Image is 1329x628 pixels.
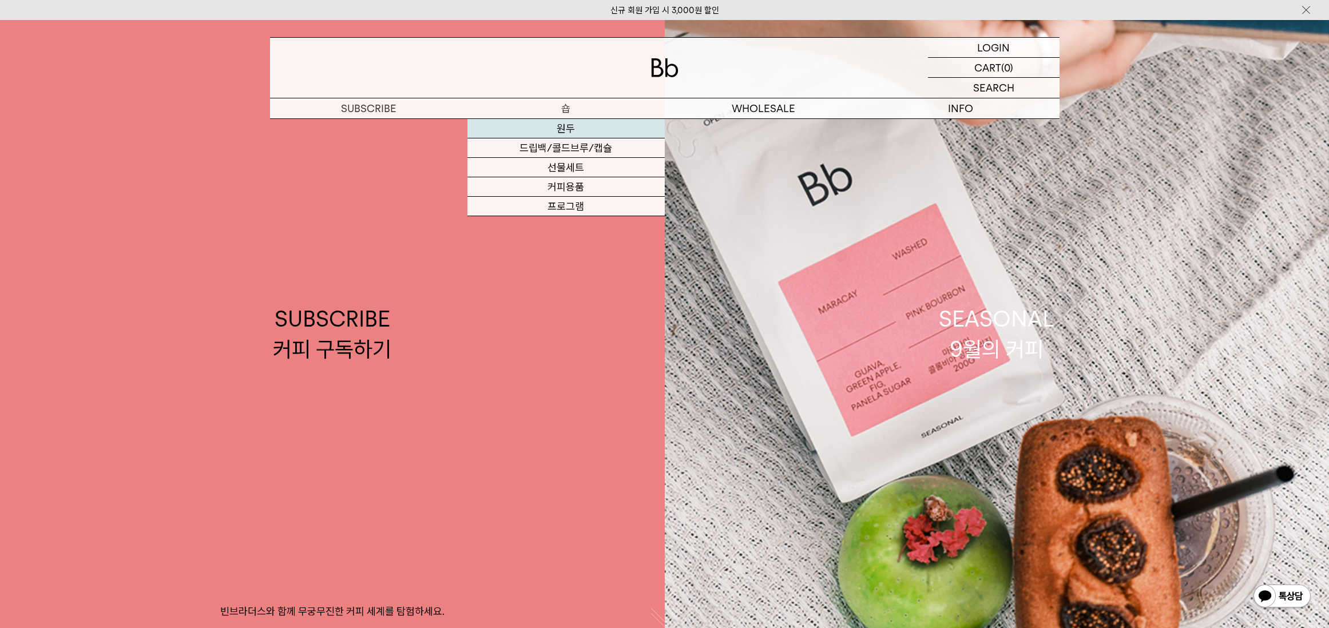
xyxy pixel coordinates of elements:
a: 드립백/콜드브루/캡슐 [467,138,665,158]
a: 숍 [467,98,665,118]
p: SEARCH [973,78,1014,98]
div: SEASONAL 9월의 커피 [939,304,1054,364]
a: 프로그램 [467,197,665,216]
div: SUBSCRIBE 커피 구독하기 [273,304,391,364]
a: LOGIN [928,38,1060,58]
p: (0) [1001,58,1013,77]
a: SUBSCRIBE [270,98,467,118]
p: INFO [862,98,1060,118]
p: CART [974,58,1001,77]
a: CART (0) [928,58,1060,78]
a: 커피용품 [467,177,665,197]
a: 선물세트 [467,158,665,177]
p: WHOLESALE [665,98,862,118]
img: 카카오톡 채널 1:1 채팅 버튼 [1252,583,1312,611]
a: 원두 [467,119,665,138]
p: LOGIN [977,38,1010,57]
a: 신규 회원 가입 시 3,000원 할인 [610,5,719,15]
img: 로고 [651,58,679,77]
